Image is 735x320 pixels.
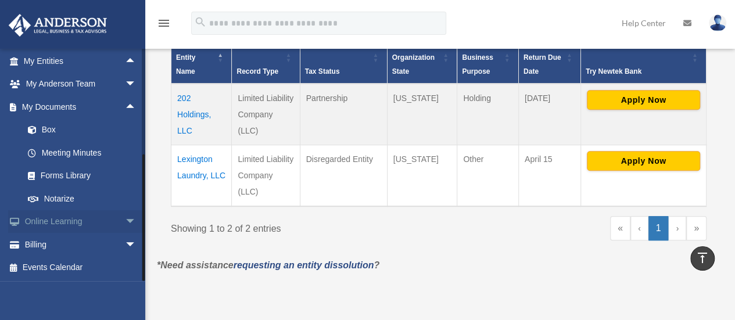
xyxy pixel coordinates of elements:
span: arrow_drop_down [125,233,148,257]
th: Entity Name: Activate to invert sorting [171,31,232,84]
a: Next [668,216,686,240]
th: Federal Return Due Date: Activate to sort [518,31,580,84]
a: Billingarrow_drop_down [8,233,154,256]
td: Lexington Laundry, LLC [171,145,232,206]
i: vertical_align_top [695,251,709,265]
td: Disregarded Entity [300,145,387,206]
td: Limited Liability Company (LLC) [232,84,300,145]
span: Business Purpose [462,53,493,75]
span: Organization State [392,53,435,75]
a: My Entitiesarrow_drop_up [8,49,148,73]
a: Box [16,118,154,142]
td: [DATE] [518,84,580,145]
a: 1 [648,216,669,240]
div: Try Newtek Bank [586,64,689,78]
button: Apply Now [587,90,700,110]
td: [US_STATE] [387,145,457,206]
td: Other [457,145,519,206]
i: menu [157,16,171,30]
span: arrow_drop_up [125,49,148,73]
a: First [610,216,630,240]
a: Previous [630,216,648,240]
a: My Documentsarrow_drop_up [8,95,154,118]
a: Meeting Minutes [16,141,154,164]
em: *Need assistance ? [157,260,379,270]
span: Tax Status [305,67,340,75]
div: Showing 1 to 2 of 2 entries [171,216,430,237]
img: Anderson Advisors Platinum Portal [5,14,110,37]
td: Holding [457,84,519,145]
th: Try Newtek Bank : Activate to sort [580,31,706,84]
span: Entity Name [176,53,195,75]
td: [US_STATE] [387,84,457,145]
a: My Anderson Teamarrow_drop_down [8,73,154,96]
td: 202 Holdings, LLC [171,84,232,145]
span: arrow_drop_up [125,95,148,119]
a: Last [686,216,707,240]
a: Forms Library [16,164,154,188]
span: arrow_drop_down [125,73,148,96]
a: requesting an entity dissolution [234,260,374,270]
a: menu [157,20,171,30]
i: search [194,16,207,28]
button: Apply Now [587,151,700,171]
img: User Pic [709,15,726,31]
th: Record Type: Activate to sort [232,31,300,84]
th: Business Purpose: Activate to sort [457,31,519,84]
th: Tax Status: Activate to sort [300,31,387,84]
span: arrow_drop_down [125,210,148,234]
td: Limited Liability Company (LLC) [232,145,300,206]
th: Organization State: Activate to sort [387,31,457,84]
span: Federal Return Due Date [524,39,561,75]
a: Online Learningarrow_drop_down [8,210,154,233]
a: Events Calendar [8,256,154,279]
td: Partnership [300,84,387,145]
a: Notarize [16,187,154,210]
a: vertical_align_top [690,246,715,271]
span: Record Type [236,67,278,75]
td: April 15 [518,145,580,206]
